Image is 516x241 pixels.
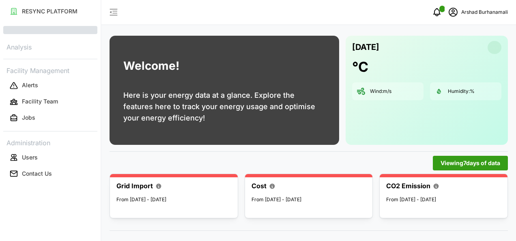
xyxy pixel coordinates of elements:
[22,170,52,178] p: Contact Us
[3,77,97,94] a: Alerts
[441,156,500,170] span: Viewing 7 days of data
[433,156,508,170] button: Viewing7days of data
[3,110,97,126] a: Jobs
[3,111,97,125] button: Jobs
[3,94,97,110] a: Facility Team
[352,41,379,54] p: [DATE]
[386,181,430,191] p: CO2 Emission
[461,9,508,16] p: Arshad Burhanamali
[352,58,368,76] h1: °C
[3,166,97,182] a: Contact Us
[22,7,77,15] p: RESYNC PLATFORM
[3,3,97,19] a: RESYNC PLATFORM
[22,114,35,122] p: Jobs
[445,4,461,20] button: schedule
[3,78,97,93] button: Alerts
[448,88,475,95] p: Humidity: %
[3,136,97,148] p: Administration
[3,149,97,166] a: Users
[22,81,38,89] p: Alerts
[123,57,179,75] h1: Welcome!
[123,90,325,124] p: Here is your energy data at a glance. Explore the features here to track your energy usage and op...
[3,64,97,76] p: Facility Management
[386,196,501,204] p: From [DATE] - [DATE]
[429,4,445,20] button: notifications
[3,150,97,165] button: Users
[3,95,97,109] button: Facility Team
[370,88,391,95] p: Wind: m/s
[22,153,38,161] p: Users
[116,181,153,191] p: Grid Import
[3,41,97,52] p: Analysis
[252,196,366,204] p: From [DATE] - [DATE]
[22,97,58,105] p: Facility Team
[252,181,267,191] p: Cost
[116,196,231,204] p: From [DATE] - [DATE]
[3,4,97,19] button: RESYNC PLATFORM
[3,166,97,181] button: Contact Us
